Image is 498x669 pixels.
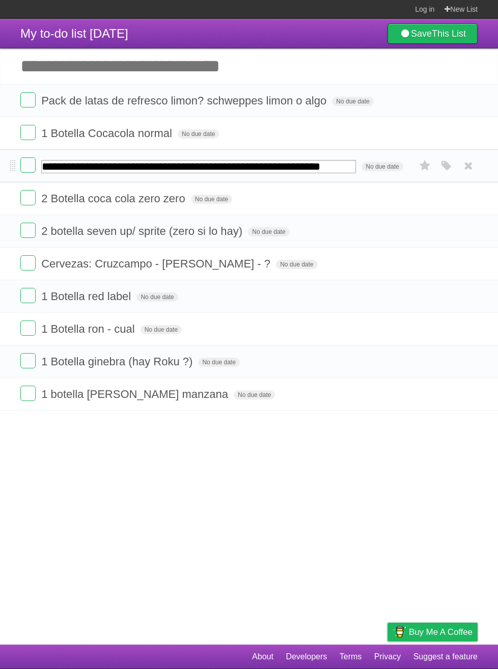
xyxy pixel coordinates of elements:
[374,647,401,666] a: Privacy
[432,29,466,39] b: This List
[20,255,36,271] label: Done
[20,223,36,238] label: Done
[41,290,133,303] span: 1 Botella red label
[141,325,182,334] span: No due date
[286,647,327,666] a: Developers
[20,26,128,40] span: My to-do list [DATE]
[276,260,317,269] span: No due date
[20,190,36,205] label: Done
[20,288,36,303] label: Done
[252,647,273,666] a: About
[198,358,239,367] span: No due date
[248,227,289,236] span: No due date
[178,129,219,139] span: No due date
[20,320,36,336] label: Done
[20,125,36,140] label: Done
[416,157,435,174] label: Star task
[20,92,36,108] label: Done
[41,355,195,368] span: 1 Botella ginebra (hay Roku ?)
[41,388,231,400] span: 1 botella [PERSON_NAME] manzana
[388,623,478,641] a: Buy me a coffee
[191,195,232,204] span: No due date
[20,386,36,401] label: Done
[41,225,245,237] span: 2 botella seven up/ sprite (zero si lo hay)
[409,623,473,641] span: Buy me a coffee
[413,647,478,666] a: Suggest a feature
[41,94,329,107] span: Pack de latas de refresco limon? schweppes limon o algo
[393,623,406,640] img: Buy me a coffee
[41,127,175,140] span: 1 Botella Cocacola normal
[136,292,178,302] span: No due date
[362,162,403,171] span: No due date
[20,353,36,368] label: Done
[340,647,362,666] a: Terms
[41,192,188,205] span: 2 Botella coca cola zero zero
[20,157,36,173] label: Done
[41,323,137,335] span: 1 Botella ron - cual
[41,257,273,270] span: Cervezas: Cruzcampo - [PERSON_NAME] - ?
[332,97,373,106] span: No due date
[388,23,478,44] a: SaveThis List
[234,390,275,399] span: No due date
